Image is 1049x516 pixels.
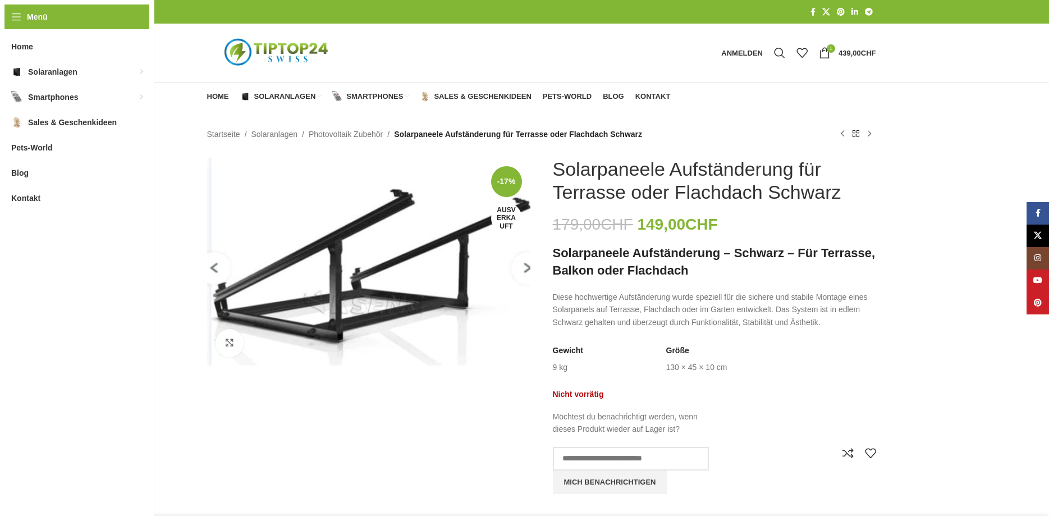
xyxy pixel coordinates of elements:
[813,42,881,64] a: 1 439,00CHF
[807,4,819,20] a: Facebook Social Link
[11,138,53,158] span: Pets-World
[11,36,33,57] span: Home
[721,49,763,57] span: Anmelden
[635,92,671,101] span: Kontakt
[207,85,229,108] a: Home
[543,92,592,101] span: Pets-World
[206,158,532,366] div: 1 / 1
[207,92,229,101] span: Home
[603,85,624,108] a: Blog
[553,390,709,399] p: Nicht vorrätig
[685,216,718,233] span: CHF
[862,4,876,20] a: Telegram Social Link
[791,42,813,64] div: Meine Wunschliste
[11,92,22,103] img: Smartphones
[346,92,403,101] span: Smartphones
[11,117,22,128] img: Sales & Geschenkideen
[601,216,633,233] span: CHF
[1027,247,1049,270] a: Instagram Social Link
[863,127,876,141] a: Nächstes Produkt
[28,87,78,107] span: Smartphones
[434,92,531,101] span: Sales & Geschenkideen
[553,345,876,373] table: Produktdetails
[666,345,689,357] span: Größe
[553,362,567,373] td: 9 kg
[666,362,727,373] td: 130 × 45 × 10 cm
[848,4,862,20] a: LinkedIn Social Link
[11,66,22,77] img: Solaranlagen
[240,85,322,108] a: Solaranlagen
[332,92,342,102] img: Smartphones
[861,49,876,57] span: CHF
[420,92,430,102] img: Sales & Geschenkideen
[768,42,791,64] a: Suche
[637,216,717,233] bdi: 149,00
[553,246,876,277] strong: Solarpaneele Aufständerung – Schwarz – Für Terrasse, Balkon oder Flachdach
[1027,292,1049,314] a: Pinterest Social Link
[207,48,347,57] a: Logo der Website
[11,163,29,183] span: Blog
[28,112,117,133] span: Sales & Geschenkideen
[819,4,833,20] a: X Social Link
[553,345,583,357] span: Gewicht
[201,85,676,108] div: Hauptnavigation
[553,471,667,494] button: Mich benachrichtigen
[28,62,77,82] span: Solaranlagen
[1027,270,1049,292] a: YouTube Social Link
[11,188,40,208] span: Kontakt
[251,128,298,140] a: Solaranlagen
[553,291,876,328] p: Diese hochwertige Aufständerung wurde speziell für die sichere und stabile Montage eines Solarpan...
[1027,202,1049,225] a: Facebook Social Link
[254,92,316,101] span: Solaranlagen
[240,92,250,102] img: Solaranlagen
[603,92,624,101] span: Blog
[207,128,643,140] nav: Breadcrumb
[1027,225,1049,247] a: X Social Link
[553,158,876,204] h1: Solarpaneele Aufständerung für Terrasse oder Flachdach Schwarz
[827,44,835,53] span: 1
[332,85,409,108] a: Smartphones
[635,85,671,108] a: Kontakt
[207,158,530,366] img: WhatsAppImage2023-10-17at09.07.16
[420,85,531,108] a: Sales & Geschenkideen
[309,128,383,140] a: Photovoltaik Zubehör
[553,216,633,233] bdi: 179,00
[839,49,876,57] bdi: 439,00
[716,42,768,64] a: Anmelden
[833,4,848,20] a: Pinterest Social Link
[543,85,592,108] a: Pets-World
[27,11,48,23] span: Menü
[553,410,709,436] p: Möchtest du benachrichtigt werden, wenn dieses Produkt wieder auf Lager ist?
[836,127,849,141] a: Vorheriges Produkt
[491,166,522,197] span: -17%
[207,128,240,140] a: Startseite
[394,128,642,140] span: Solarpaneele Aufständerung für Terrasse oder Flachdach Schwarz
[491,203,522,234] span: Ausverkauft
